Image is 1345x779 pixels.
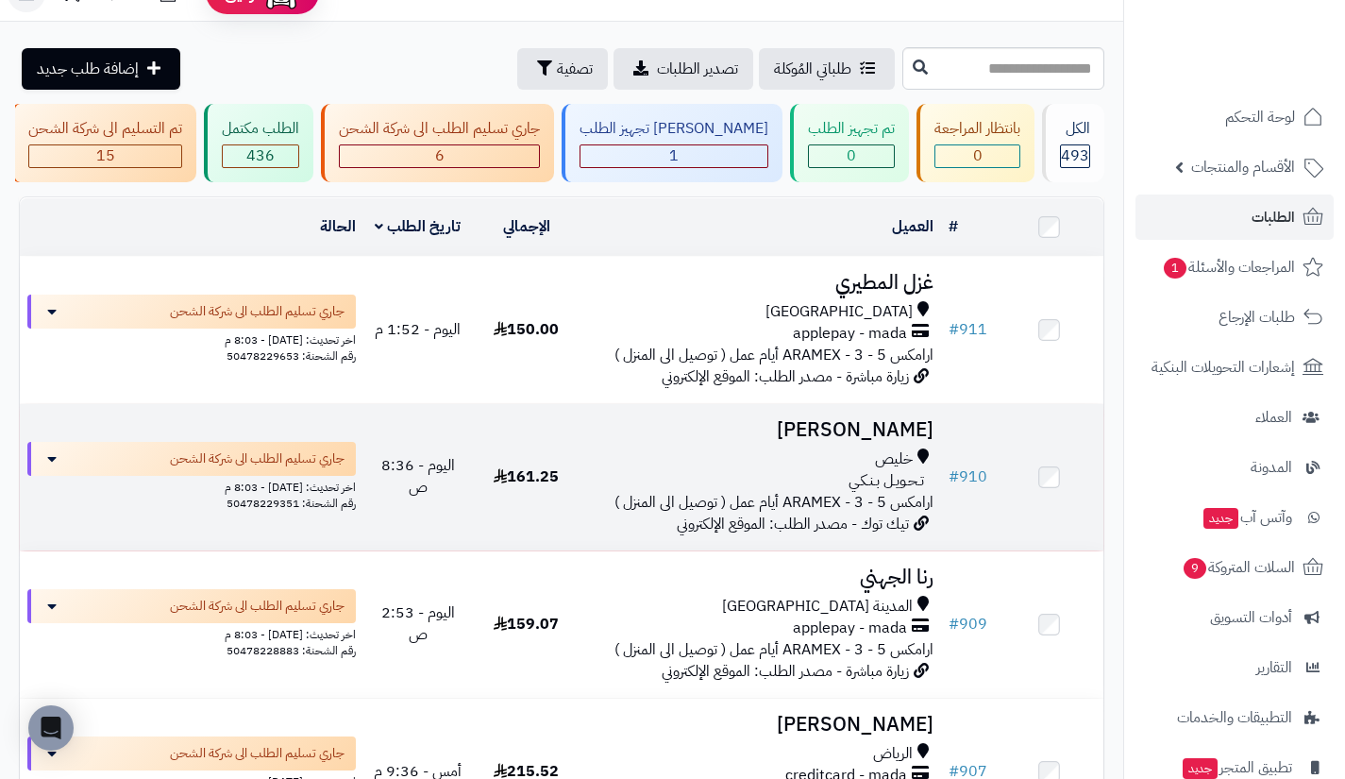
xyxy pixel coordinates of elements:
[1162,254,1295,280] span: المراجعات والأسئلة
[657,58,738,80] span: تصدير الطلبات
[37,58,139,80] span: إضافة طلب جديد
[875,449,913,470] span: خليص
[1203,508,1238,529] span: جديد
[339,118,540,140] div: جاري تسليم الطلب الى شركة الشحن
[934,118,1020,140] div: بانتظار المراجعة
[669,144,679,167] span: 1
[1251,454,1292,481] span: المدونة
[935,145,1019,167] div: 0
[227,495,356,512] span: رقم الشحنة: 50478229351
[200,104,317,182] a: الطلب مكتمل 436
[558,104,786,182] a: [PERSON_NAME] تجهيز الطلب 1
[375,215,461,238] a: تاريخ الطلب
[317,104,558,182] a: جاري تسليم الطلب الى شركة الشحن 6
[913,104,1038,182] a: بانتظار المراجعة 0
[1135,345,1334,390] a: إشعارات التحويلات البنكية
[29,145,181,167] div: 15
[949,318,959,341] span: #
[27,476,356,496] div: اخر تحديث: [DATE] - 8:03 م
[949,215,958,238] a: #
[949,613,987,635] a: #909
[1182,554,1295,581] span: السلات المتروكة
[614,638,933,661] span: ارامكس ARAMEX - 3 - 5 أيام عمل ( توصيل الى المنزل )
[494,318,559,341] span: 150.00
[1225,104,1295,130] span: لوحة التحكم
[588,272,933,294] h3: غزل المطيري
[1135,545,1334,590] a: السلات المتروكة9
[759,48,895,90] a: طلباتي المُوكلة
[381,601,455,646] span: اليوم - 2:53 ص
[1252,204,1295,230] span: الطلبات
[27,329,356,348] div: اخر تحديث: [DATE] - 8:03 م
[1135,645,1334,690] a: التقارير
[96,144,115,167] span: 15
[677,513,909,535] span: تيك توك - مصدر الطلب: الموقع الإلكتروني
[1210,604,1292,631] span: أدوات التسويق
[1202,504,1292,531] span: وآتس آب
[614,491,933,514] span: ارامكس ARAMEX - 3 - 5 أيام عمل ( توصيل الى المنزل )
[1135,195,1334,240] a: الطلبات
[1135,295,1334,340] a: طلبات الإرجاع
[1255,404,1292,431] span: العملاء
[793,323,907,345] span: applepay - mada
[873,743,913,765] span: الرياض
[1061,144,1089,167] span: 493
[1038,104,1108,182] a: الكل493
[793,618,907,639] span: applepay - mada
[1256,654,1292,681] span: التقارير
[1060,118,1090,140] div: الكل
[494,466,559,488] span: 161.25
[1135,595,1334,640] a: أدوات التسويق
[1191,154,1295,180] span: الأقسام والمنتجات
[765,301,913,323] span: [GEOGRAPHIC_DATA]
[1184,558,1206,579] span: 9
[580,118,768,140] div: [PERSON_NAME] تجهيز الطلب
[494,613,559,635] span: 159.07
[170,597,345,616] span: جاري تسليم الطلب الى شركة الشحن
[503,215,550,238] a: الإجمالي
[588,714,933,736] h3: [PERSON_NAME]
[588,419,933,441] h3: [PERSON_NAME]
[170,302,345,321] span: جاري تسليم الطلب الى شركة الشحن
[949,466,959,488] span: #
[340,145,539,167] div: 6
[808,118,895,140] div: تم تجهيز الطلب
[246,144,275,167] span: 436
[435,144,445,167] span: 6
[662,365,909,388] span: زيارة مباشرة - مصدر الطلب: الموقع الإلكتروني
[1135,245,1334,290] a: المراجعات والأسئلة1
[614,344,933,366] span: ارامكس ARAMEX - 3 - 5 أيام عمل ( توصيل الى المنزل )
[847,144,856,167] span: 0
[1135,695,1334,740] a: التطبيقات والخدمات
[320,215,356,238] a: الحالة
[375,318,461,341] span: اليوم - 1:52 م
[1135,395,1334,440] a: العملاء
[580,145,767,167] div: 1
[662,660,909,683] span: زيارة مباشرة - مصدر الطلب: الموقع الإلكتروني
[786,104,913,182] a: تم تجهيز الطلب 0
[223,145,298,167] div: 436
[557,58,593,80] span: تصفية
[849,470,924,492] span: تـحـويـل بـنـكـي
[28,118,182,140] div: تم التسليم الى شركة الشحن
[1219,304,1295,330] span: طلبات الإرجاع
[722,596,913,618] span: المدينة [GEOGRAPHIC_DATA]
[7,104,200,182] a: تم التسليم الى شركة الشحن 15
[1135,445,1334,490] a: المدونة
[1164,258,1186,279] span: 1
[1135,495,1334,540] a: وآتس آبجديد
[22,48,180,90] a: إضافة طلب جديد
[1152,354,1295,381] span: إشعارات التحويلات البنكية
[27,623,356,643] div: اخر تحديث: [DATE] - 8:03 م
[1135,94,1334,140] a: لوحة التحكم
[809,145,894,167] div: 0
[588,567,933,588] h3: رنا الجهني
[774,58,851,80] span: طلباتي المُوكلة
[614,48,753,90] a: تصدير الطلبات
[170,449,345,468] span: جاري تسليم الطلب الى شركة الشحن
[170,744,345,763] span: جاري تسليم الطلب الى شركة الشحن
[517,48,608,90] button: تصفية
[1177,704,1292,731] span: التطبيقات والخدمات
[1183,758,1218,779] span: جديد
[381,454,455,499] span: اليوم - 8:36 ص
